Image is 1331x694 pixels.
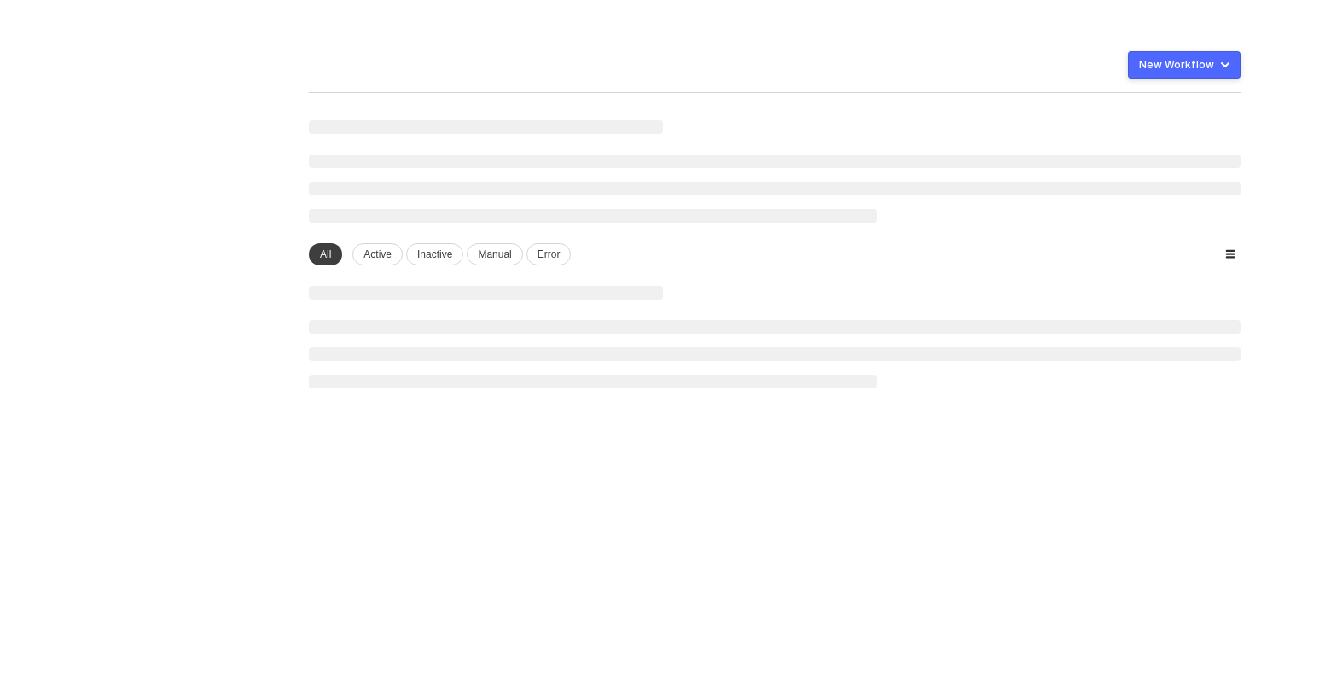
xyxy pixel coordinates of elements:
div: New Workflow [1139,58,1214,72]
div: Active [352,243,403,265]
div: Error [526,243,572,265]
button: New Workflow [1128,51,1241,79]
div: All [309,243,342,265]
div: Inactive [406,243,463,265]
div: Manual [467,243,522,265]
